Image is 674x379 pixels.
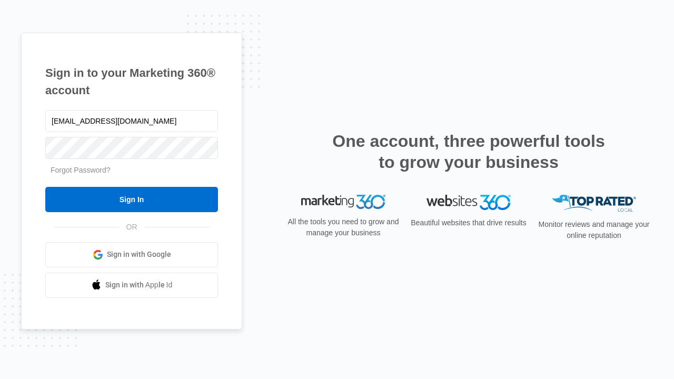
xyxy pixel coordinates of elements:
[105,280,173,291] span: Sign in with Apple Id
[45,64,218,99] h1: Sign in to your Marketing 360® account
[427,195,511,210] img: Websites 360
[45,273,218,298] a: Sign in with Apple Id
[552,195,636,212] img: Top Rated Local
[535,219,653,241] p: Monitor reviews and manage your online reputation
[284,216,402,238] p: All the tools you need to grow and manage your business
[45,242,218,267] a: Sign in with Google
[301,195,385,210] img: Marketing 360
[45,110,218,132] input: Email
[119,222,145,233] span: OR
[410,217,528,228] p: Beautiful websites that drive results
[107,249,171,260] span: Sign in with Google
[329,131,608,173] h2: One account, three powerful tools to grow your business
[45,187,218,212] input: Sign In
[51,166,111,174] a: Forgot Password?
